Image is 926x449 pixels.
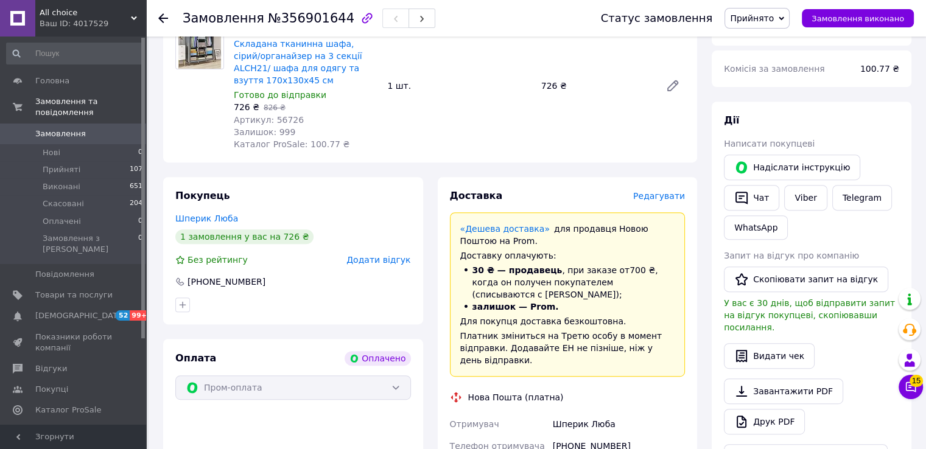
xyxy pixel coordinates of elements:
div: Статус замовлення [601,12,713,24]
span: Артикул: 56726 [234,115,304,125]
span: Оплата [175,352,216,364]
span: Прийняті [43,164,80,175]
span: Показники роботи компанії [35,332,113,353]
span: 99+ [130,310,150,321]
span: Замовлення виконано [812,14,904,23]
a: Viber [784,185,827,211]
span: 826 ₴ [264,103,286,112]
span: 0 [138,233,142,255]
span: Додати відгук [346,255,410,265]
span: All choice [40,7,131,18]
button: Замовлення виконано [802,9,914,27]
a: Друк PDF [724,409,805,434]
span: Покупці [35,384,68,395]
span: Повідомлення [35,269,94,280]
span: Каталог ProSale [35,405,101,416]
span: Залишок: 999 [234,127,295,137]
div: Платник зміниться на Третю особу в момент відправки. Додавайте ЕН не пізніше, ніж у день відправки. [460,330,675,366]
span: Редагувати [633,191,685,201]
span: Замовлення з [PERSON_NAME] [43,233,138,255]
img: Складана тканинна шафа, сірий/органайзер на 3 секції ALCH21/ шафа для одягу та взуття 170х130х45 см [178,21,220,69]
span: Написати покупцеві [724,139,815,148]
span: Комісія за замовлення [724,64,825,74]
button: Чат [724,185,779,211]
span: Доставка [450,190,503,201]
div: Доставку оплачують: [460,249,675,262]
span: Замовлення [35,128,86,139]
button: Чат з покупцем15 [899,375,923,399]
span: 726 ₴ [234,102,259,112]
span: Нові [43,147,60,158]
a: Редагувати [661,74,685,98]
div: [PHONE_NUMBER] [186,276,267,288]
span: У вас є 30 днів, щоб відправити запит на відгук покупцеві, скопіювавши посилання. [724,298,895,332]
span: 100.77 ₴ [860,64,899,74]
a: «Дешева доставка» [460,224,550,234]
div: Для покупця доставка безкоштовна. [460,315,675,327]
div: 1 шт. [382,77,536,94]
span: [DEMOGRAPHIC_DATA] [35,310,125,321]
div: Нова Пошта (платна) [465,391,567,403]
span: Відгуки [35,363,67,374]
span: Оплачені [43,216,81,227]
span: №356901644 [268,11,354,26]
a: Складана тканинна шафа, сірий/органайзер на 3 секції ALCH21/ шафа для одягу та взуття 170х130х45 см [234,39,362,85]
span: Товари та послуги [35,290,113,301]
span: 30 ₴ — продавець [472,265,563,275]
span: 15 [910,375,923,387]
a: Завантажити PDF [724,378,843,404]
span: Прийнято [730,13,774,23]
span: 204 [130,198,142,209]
li: , при заказе от 700 ₴ , когда он получен покупателем (списываются с [PERSON_NAME]); [460,264,675,301]
span: 0 [138,216,142,227]
a: Шперик Люба [175,214,238,223]
button: Скопіювати запит на відгук [724,266,888,292]
span: Отримувач [450,419,499,429]
button: Видати чек [724,343,815,369]
button: Надіслати інструкцію [724,155,860,180]
a: Telegram [832,185,892,211]
div: Ваш ID: 4017529 [40,18,146,29]
span: Замовлення [183,11,264,26]
span: Готово до відправки [234,90,326,100]
span: Замовлення та повідомлення [35,96,146,118]
span: 0 [138,147,142,158]
span: Скасовані [43,198,84,209]
span: Дії [724,114,739,126]
div: Повернутися назад [158,12,168,24]
span: Покупець [175,190,230,201]
span: Виконані [43,181,80,192]
div: Шперик Люба [550,413,687,435]
div: 726 ₴ [536,77,656,94]
span: Каталог ProSale: 100.77 ₴ [234,139,349,149]
span: Запит на відгук про компанію [724,251,859,260]
span: 107 [130,164,142,175]
span: Головна [35,75,69,86]
div: для продавця Новою Поштою на Prom. [460,223,675,247]
div: 1 замовлення у вас на 726 ₴ [175,229,314,244]
span: Без рейтингу [188,255,248,265]
span: залишок — Prom. [472,302,559,312]
a: WhatsApp [724,215,788,240]
span: 52 [116,310,130,321]
div: Оплачено [345,351,410,366]
input: Пошук [6,43,144,64]
span: 651 [130,181,142,192]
